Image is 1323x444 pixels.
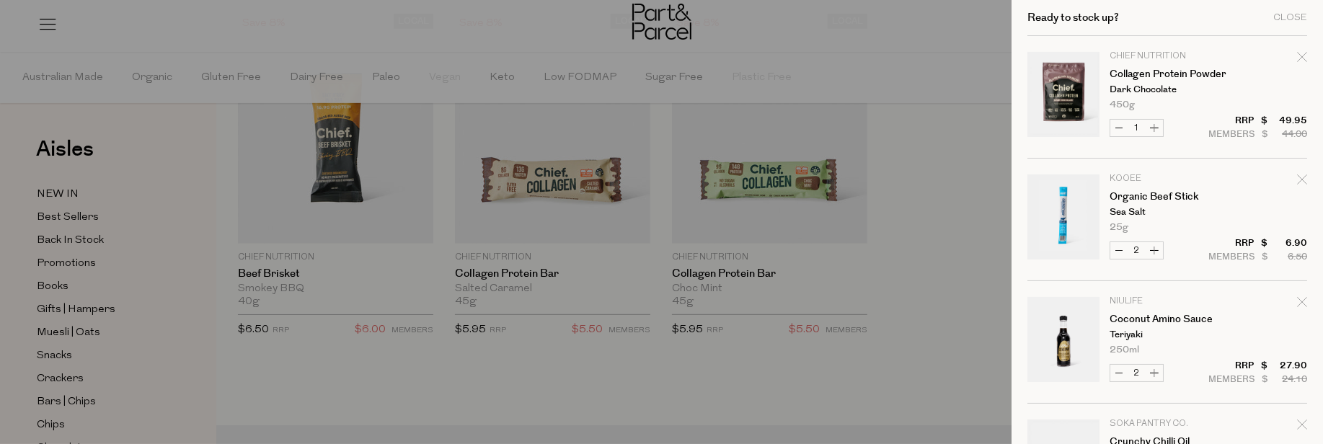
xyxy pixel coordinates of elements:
p: Sea Salt [1110,208,1221,217]
span: 250ml [1110,345,1139,355]
div: Remove Organic Beef Stick [1297,172,1307,192]
p: Teriyaki [1110,330,1221,339]
p: Dark Chocolate [1110,85,1221,94]
span: 25g [1110,223,1128,232]
span: 450g [1110,100,1135,110]
div: Remove Coconut Amino Sauce [1297,295,1307,314]
input: QTY Collagen Protein Powder [1128,120,1146,136]
p: KOOEE [1110,174,1221,183]
a: Collagen Protein Powder [1110,69,1221,79]
h2: Ready to stock up? [1027,12,1119,23]
input: QTY Coconut Amino Sauce [1128,365,1146,381]
a: Coconut Amino Sauce [1110,314,1221,324]
div: Close [1273,13,1307,22]
p: Chief Nutrition [1110,52,1221,61]
p: Soka Pantry Co. [1110,419,1221,428]
input: QTY Organic Beef Stick [1128,242,1146,259]
div: Remove Collagen Protein Powder [1297,50,1307,69]
a: Organic Beef Stick [1110,192,1221,202]
p: Niulife [1110,297,1221,306]
div: Remove Crunchy Chilli Oil [1297,417,1307,437]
